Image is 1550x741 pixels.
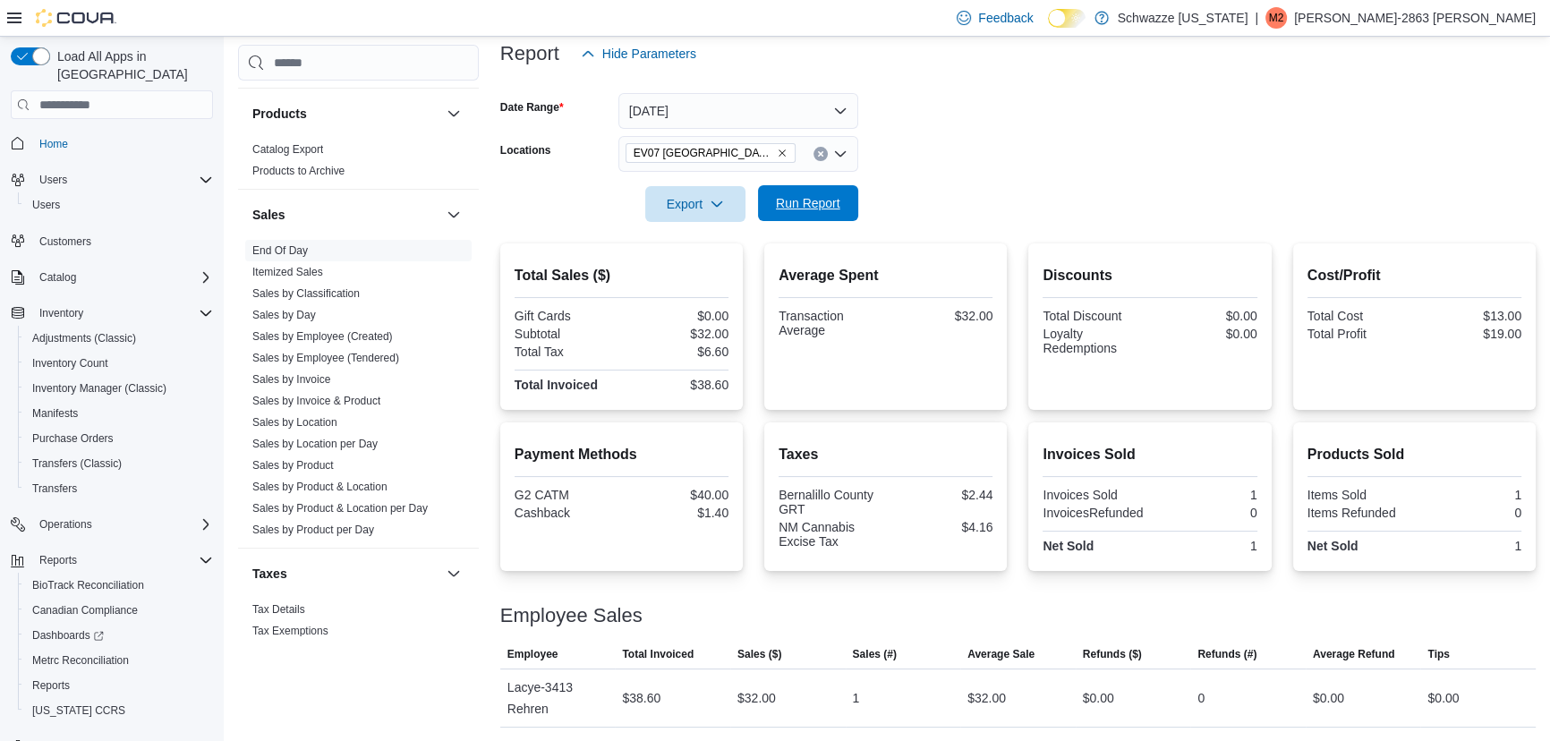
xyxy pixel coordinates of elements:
[252,164,345,178] span: Products to Archive
[500,100,564,115] label: Date Range
[252,480,387,494] span: Sales by Product & Location
[252,459,334,472] a: Sales by Product
[32,549,213,571] span: Reports
[1307,488,1411,502] div: Items Sold
[777,148,788,158] button: Remove EV07 Paradise Hills from selection in this group
[1255,7,1258,29] p: |
[515,345,618,359] div: Total Tax
[1043,265,1256,286] h2: Discounts
[622,687,660,709] div: $38.60
[443,563,464,584] button: Taxes
[25,650,213,671] span: Metrc Reconciliation
[890,309,993,323] div: $32.00
[39,517,92,532] span: Operations
[32,169,74,191] button: Users
[25,328,213,349] span: Adjustments (Classic)
[32,514,99,535] button: Operations
[32,603,138,617] span: Canadian Compliance
[25,478,213,499] span: Transfers
[25,453,129,474] a: Transfers (Classic)
[978,9,1033,27] span: Feedback
[758,185,858,221] button: Run Report
[1118,7,1248,29] p: Schwazze [US_STATE]
[32,133,75,155] a: Home
[779,488,882,516] div: Bernalillo County GRT
[25,453,213,474] span: Transfers (Classic)
[252,502,428,515] a: Sales by Product & Location per Day
[25,700,213,721] span: Washington CCRS
[515,327,618,341] div: Subtotal
[25,675,77,696] a: Reports
[252,351,399,365] span: Sales by Employee (Tendered)
[252,308,316,322] span: Sales by Day
[25,600,145,621] a: Canadian Compliance
[25,378,213,399] span: Inventory Manager (Classic)
[25,625,213,646] span: Dashboards
[252,287,360,300] a: Sales by Classification
[1427,647,1449,661] span: Tips
[4,512,220,537] button: Operations
[1154,506,1257,520] div: 0
[737,647,781,661] span: Sales ($)
[507,647,558,661] span: Employee
[252,352,399,364] a: Sales by Employee (Tendered)
[18,623,220,648] a: Dashboards
[32,653,129,668] span: Metrc Reconciliation
[853,647,897,661] span: Sales (#)
[25,428,213,449] span: Purchase Orders
[252,415,337,430] span: Sales by Location
[50,47,213,83] span: Load All Apps in [GEOGRAPHIC_DATA]
[32,302,90,324] button: Inventory
[25,600,213,621] span: Canadian Compliance
[32,514,213,535] span: Operations
[602,45,696,63] span: Hide Parameters
[4,130,220,156] button: Home
[252,602,305,617] span: Tax Details
[18,351,220,376] button: Inventory Count
[443,204,464,226] button: Sales
[252,458,334,473] span: Sales by Product
[18,476,220,501] button: Transfers
[18,192,220,217] button: Users
[252,330,393,343] a: Sales by Employee (Created)
[32,267,83,288] button: Catalog
[4,265,220,290] button: Catalog
[574,36,703,72] button: Hide Parameters
[1294,7,1536,29] p: [PERSON_NAME]-2863 [PERSON_NAME]
[32,406,78,421] span: Manifests
[1043,488,1146,502] div: Invoices Sold
[25,428,121,449] a: Purchase Orders
[252,266,323,278] a: Itemized Sales
[1265,7,1287,29] div: Matthew-2863 Turner
[25,378,174,399] a: Inventory Manager (Classic)
[515,444,728,465] h2: Payment Methods
[252,105,439,123] button: Products
[252,142,323,157] span: Catalog Export
[36,9,116,27] img: Cova
[32,703,125,718] span: [US_STATE] CCRS
[18,598,220,623] button: Canadian Compliance
[443,103,464,124] button: Products
[625,488,728,502] div: $40.00
[625,345,728,359] div: $6.60
[25,675,213,696] span: Reports
[776,194,840,212] span: Run Report
[622,647,694,661] span: Total Invoiced
[32,198,60,212] span: Users
[252,373,330,386] a: Sales by Invoice
[4,228,220,254] button: Customers
[890,488,993,502] div: $2.44
[1418,539,1521,553] div: 1
[252,438,378,450] a: Sales by Location per Day
[39,234,91,249] span: Customers
[18,673,220,698] button: Reports
[645,186,745,222] button: Export
[500,669,616,727] div: Lacye-3413 Rehren
[515,506,618,520] div: Cashback
[1418,506,1521,520] div: 0
[252,143,323,156] a: Catalog Export
[18,648,220,673] button: Metrc Reconciliation
[25,403,85,424] a: Manifests
[252,437,378,451] span: Sales by Location per Day
[32,628,104,643] span: Dashboards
